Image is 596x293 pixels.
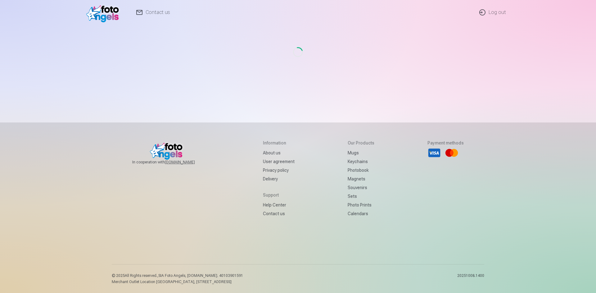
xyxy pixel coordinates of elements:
a: Mugs [348,149,374,157]
a: Help Center [263,201,295,209]
a: Photobook [348,166,374,175]
a: Souvenirs [348,183,374,192]
a: Contact us [263,209,295,218]
a: Sets [348,192,374,201]
h5: Payment methods [427,140,464,146]
a: Delivery [263,175,295,183]
a: Keychains [348,157,374,166]
h5: Support [263,192,295,198]
a: Photo prints [348,201,374,209]
a: Calendars [348,209,374,218]
p: 20251008.1400 [457,273,484,284]
img: /fa1 [86,2,122,22]
span: In cooperation with [132,160,210,165]
a: [DOMAIN_NAME] [165,160,210,165]
p: © 2025 All Rights reserved. , [112,273,243,278]
li: Mastercard [445,146,458,160]
h5: Our products [348,140,374,146]
span: SIA Foto Angels, [DOMAIN_NAME]. 40103901591 [158,273,243,278]
li: Visa [427,146,441,160]
a: User agreement [263,157,295,166]
a: Privacy policy [263,166,295,175]
a: Magnets [348,175,374,183]
p: Merchant Outlet Location [GEOGRAPHIC_DATA], [STREET_ADDRESS] [112,279,243,284]
a: About us [263,149,295,157]
h5: Information [263,140,295,146]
